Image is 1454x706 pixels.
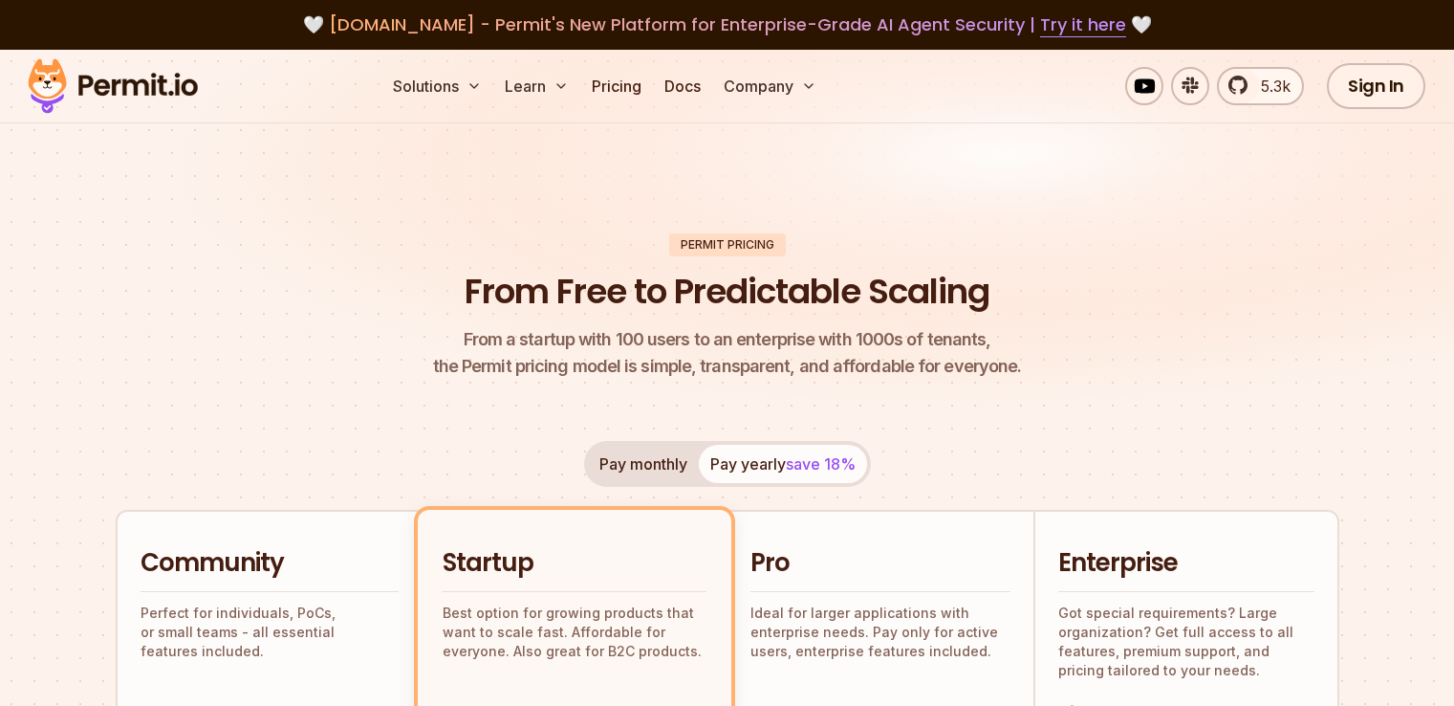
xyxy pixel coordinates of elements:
a: Pricing [584,67,649,105]
p: Got special requirements? Large organization? Get full access to all features, premium support, a... [1058,604,1314,680]
span: From a startup with 100 users to an enterprise with 1000s of tenants, [433,326,1022,353]
h2: Pro [750,546,1010,581]
span: [DOMAIN_NAME] - Permit's New Platform for Enterprise-Grade AI Agent Security | [329,12,1126,36]
h2: Community [141,546,399,581]
button: Learn [497,67,576,105]
a: Docs [657,67,708,105]
a: Sign In [1327,63,1425,109]
h1: From Free to Predictable Scaling [465,268,989,316]
h2: Startup [443,546,706,581]
a: Try it here [1040,12,1126,37]
button: Company [716,67,824,105]
a: 5.3k [1217,67,1304,105]
button: Pay monthly [588,445,699,483]
p: Perfect for individuals, PoCs, or small teams - all essential features included. [141,604,399,661]
p: the Permit pricing model is simple, transparent, and affordable for everyone. [433,326,1022,380]
img: Permit logo [19,54,206,119]
h2: Enterprise [1058,546,1314,581]
div: Permit Pricing [669,233,786,256]
p: Best option for growing products that want to scale fast. Affordable for everyone. Also great for... [443,604,706,661]
button: Solutions [385,67,489,105]
p: Ideal for larger applications with enterprise needs. Pay only for active users, enterprise featur... [750,604,1010,661]
span: 5.3k [1249,75,1291,98]
div: 🤍 🤍 [46,11,1408,38]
